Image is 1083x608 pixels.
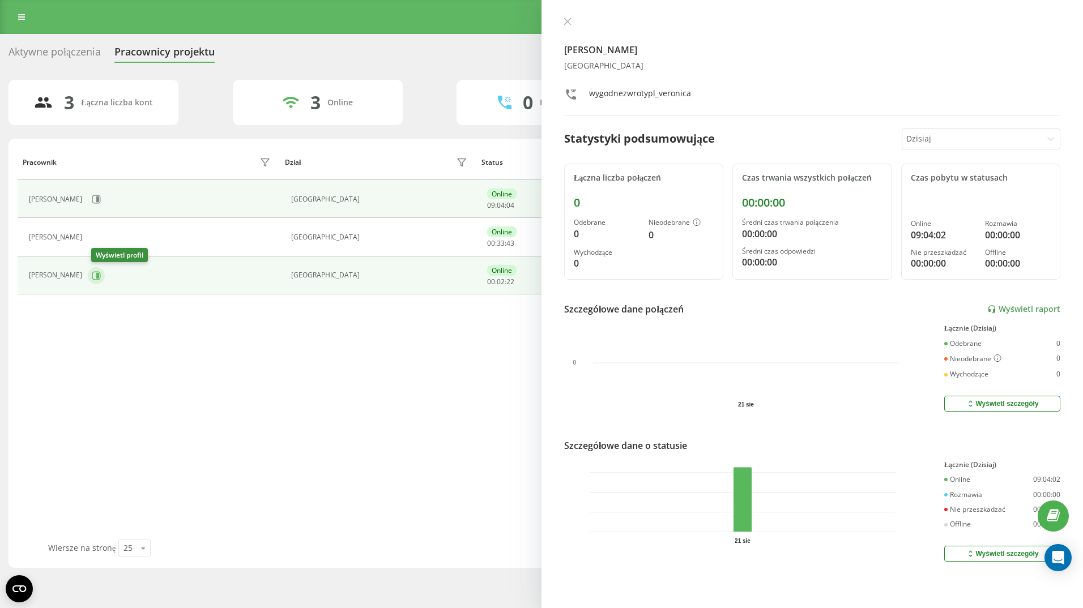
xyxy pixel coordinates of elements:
[310,92,321,113] div: 3
[91,248,148,262] div: Wyświetl profil
[944,370,988,378] div: Wychodzące
[506,238,514,248] span: 43
[29,233,85,241] div: [PERSON_NAME]
[985,249,1051,256] div: Offline
[1033,520,1060,528] div: 00:00:00
[1056,370,1060,378] div: 0
[487,277,495,286] span: 00
[574,196,714,209] div: 0
[523,92,533,113] div: 0
[48,542,116,553] span: Wiersze na stronę
[487,239,514,247] div: : :
[742,255,882,269] div: 00:00:00
[497,200,505,210] span: 04
[29,271,85,279] div: [PERSON_NAME]
[944,324,1060,332] div: Łącznie (Dzisiaj)
[487,238,495,248] span: 00
[944,461,1060,469] div: Łącznie (Dzisiaj)
[589,88,691,104] div: wygodnezwrotypl_veronica
[1044,544,1072,571] div: Open Intercom Messenger
[291,195,470,203] div: [GEOGRAPHIC_DATA]
[114,46,215,63] div: Pracownicy projektu
[487,265,517,276] div: Online
[487,278,514,286] div: : :
[742,227,882,241] div: 00:00:00
[23,159,57,166] div: Pracownik
[123,542,133,554] div: 25
[985,256,1051,270] div: 00:00:00
[540,98,585,108] div: Rozmawiają
[506,200,514,210] span: 04
[6,575,33,602] button: Open CMP widget
[966,549,1038,558] div: Wyświetl szczegóły
[29,195,85,203] div: [PERSON_NAME]
[985,228,1051,242] div: 00:00:00
[742,173,882,183] div: Czas trwania wszystkich połączeń
[291,233,470,241] div: [GEOGRAPHIC_DATA]
[564,302,684,316] div: Szczegółowe dane połączeń
[944,476,970,483] div: Online
[574,227,639,241] div: 0
[1056,340,1060,348] div: 0
[911,228,977,242] div: 09:04:02
[1033,476,1060,483] div: 09:04:02
[738,401,754,408] text: 21 sie
[487,189,517,199] div: Online
[291,271,470,279] div: [GEOGRAPHIC_DATA]
[911,220,977,228] div: Online
[564,130,715,147] div: Statystyki podsumowujące
[911,173,1051,183] div: Czas pobytu w statusach
[8,46,101,63] div: Aktywne połączenia
[735,538,751,544] text: 21 sie
[911,256,977,270] div: 00:00:00
[944,354,1001,363] div: Nieodebrane
[506,277,514,286] span: 22
[911,249,977,256] div: Nie przeszkadzać
[944,340,982,348] div: Odebrane
[985,220,1051,228] div: Rozmawia
[987,305,1060,314] a: Wyświetl raport
[573,359,576,366] text: 0
[497,238,505,248] span: 33
[742,247,882,255] div: Średni czas odpowiedzi
[742,219,882,226] div: Średni czas trwania połączenia
[966,399,1038,408] div: Wyświetl szczegóły
[944,396,1060,412] button: Wyświetl szczegóły
[574,173,714,183] div: Łączna liczba połączeń
[487,202,514,209] div: : :
[497,277,505,286] span: 02
[81,98,152,108] div: Łączna liczba kont
[944,546,1060,562] button: Wyświetl szczegóły
[649,219,714,228] div: Nieodebrane
[649,228,714,242] div: 0
[64,92,74,113] div: 3
[944,491,982,499] div: Rozmawia
[574,249,639,256] div: Wychodzące
[564,439,687,452] div: Szczegółowe dane o statusie
[944,506,1005,513] div: Nie przeszkadzać
[742,196,882,209] div: 00:00:00
[944,520,971,528] div: Offline
[574,219,639,226] div: Odebrane
[574,256,639,270] div: 0
[487,226,517,237] div: Online
[1033,506,1060,513] div: 00:00:00
[564,61,1060,71] div: [GEOGRAPHIC_DATA]
[1033,491,1060,499] div: 00:00:00
[481,159,503,166] div: Status
[564,43,1060,57] h4: [PERSON_NAME]
[285,159,301,166] div: Dział
[487,200,495,210] span: 09
[327,98,353,108] div: Online
[1056,354,1060,363] div: 0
